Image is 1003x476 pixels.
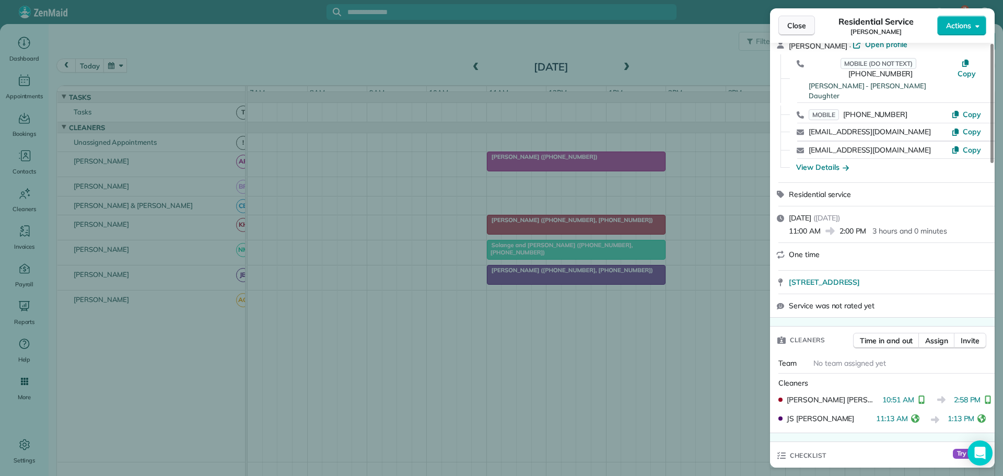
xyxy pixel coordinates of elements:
[813,213,840,223] span: ( [DATE] )
[790,450,826,461] span: Checklist
[841,58,916,69] span: MOBILE (DO NOT TEXT)
[954,394,981,405] span: 2:58 PM
[789,213,811,223] span: [DATE]
[850,28,902,36] span: [PERSON_NAME]
[843,110,907,119] span: [PHONE_NUMBER]
[838,15,913,28] span: Residential Service
[789,277,988,287] a: [STREET_ADDRESS]
[963,145,981,155] span: Copy
[872,226,947,236] p: 3 hours and 0 minutes
[787,20,806,31] span: Close
[951,145,981,155] button: Copy
[847,42,853,50] span: ·
[860,335,913,346] span: Time in and out
[809,145,931,155] a: [EMAIL_ADDRESS][DOMAIN_NAME]
[865,39,907,50] span: Open profile
[789,250,820,259] span: One time
[948,413,975,426] span: 1:13 PM
[796,162,849,172] button: View Details
[954,333,986,349] button: Invite
[809,109,907,120] a: MOBILE[PHONE_NUMBER]
[839,226,867,236] span: 2:00 PM
[848,69,913,78] span: [PHONE_NUMBER]
[925,335,948,346] span: Assign
[967,440,993,466] div: Open Intercom Messenger
[961,335,979,346] span: Invite
[790,335,825,345] span: Cleaners
[809,58,952,79] a: MOBILE (DO NOT TEXT)[PHONE_NUMBER]
[963,127,981,136] span: Copy
[853,333,919,349] button: Time in and out
[951,109,981,120] button: Copy
[809,81,952,101] div: [PERSON_NAME] - [PERSON_NAME] Daughter
[813,358,886,368] span: No team assigned yet
[853,39,907,50] a: Open profile
[787,394,878,405] span: [PERSON_NAME] [PERSON_NAME]
[789,226,821,236] span: 11:00 AM
[963,110,981,119] span: Copy
[809,109,839,120] span: MOBILE
[778,378,808,388] span: Cleaners
[789,300,874,311] span: Service was not rated yet
[789,41,847,51] span: [PERSON_NAME]
[876,413,908,426] span: 11:13 AM
[958,69,976,78] span: Copy
[778,358,797,368] span: Team
[778,16,815,36] button: Close
[789,277,860,287] span: [STREET_ADDRESS]
[946,20,971,31] span: Actions
[809,127,931,136] a: [EMAIL_ADDRESS][DOMAIN_NAME]
[787,413,854,424] span: JS [PERSON_NAME]
[953,449,986,459] span: Try Now
[882,394,914,405] span: 10:51 AM
[789,190,851,199] span: Residential service
[952,58,981,79] button: Copy
[918,333,955,349] button: Assign
[951,126,981,137] button: Copy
